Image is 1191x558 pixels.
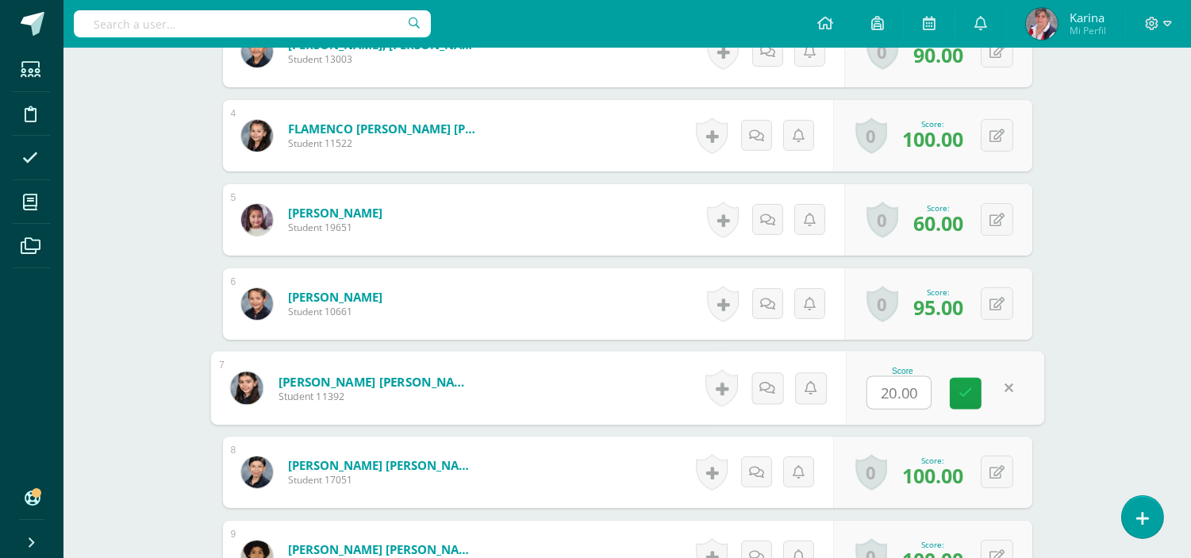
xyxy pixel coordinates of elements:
[902,118,963,129] div: Score:
[867,377,931,409] input: 0-100.0
[913,287,963,298] div: Score:
[288,121,478,137] a: FLAMENCO [PERSON_NAME] [PERSON_NAME]
[241,36,273,67] img: f670f8b0b8ec306d1d39f0d6bcbb028a.png
[913,294,963,321] span: 95.00
[288,137,478,150] span: Student 11522
[866,202,898,238] a: 0
[1070,10,1106,25] span: Karina
[288,473,478,487] span: Student 17051
[278,373,474,390] a: [PERSON_NAME] [PERSON_NAME]
[278,390,474,404] span: Student 11392
[288,52,478,66] span: Student 13003
[855,117,887,154] a: 0
[866,367,939,375] div: Score
[866,33,898,70] a: 0
[902,125,963,152] span: 100.00
[241,456,273,488] img: 763cef316814c30dcdb6780c0983a665.png
[288,541,478,557] a: [PERSON_NAME] [PERSON_NAME]
[913,41,963,68] span: 90.00
[1026,8,1058,40] img: de0b392ea95cf163f11ecc40b2d2a7f9.png
[913,202,963,214] div: Score:
[288,289,382,305] a: [PERSON_NAME]
[902,462,963,489] span: 100.00
[288,457,478,473] a: [PERSON_NAME] [PERSON_NAME]
[1070,24,1106,37] span: Mi Perfil
[902,455,963,466] div: Score:
[288,221,382,234] span: Student 19651
[230,371,263,404] img: 04483f8b1c376941a79d8d7b15af16e8.png
[913,210,963,237] span: 60.00
[866,286,898,322] a: 0
[902,539,963,550] div: Score:
[288,305,382,318] span: Student 10661
[288,205,382,221] a: [PERSON_NAME]
[241,288,273,320] img: 83314a11065c13bb00386d4ec1f9828f.png
[74,10,431,37] input: Search a user…
[241,204,273,236] img: ec76347d1e282cfdefb60ea6ee320b77.png
[241,120,273,152] img: 505f00a0dde3cf3f603d2076b78d199a.png
[855,454,887,491] a: 0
